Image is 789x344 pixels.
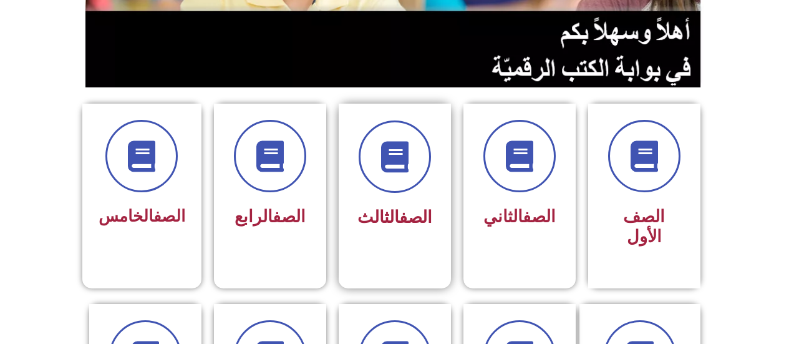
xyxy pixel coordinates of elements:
[357,207,432,227] span: الثالث
[623,207,665,247] span: الصف الأول
[399,207,432,227] a: الصف
[153,207,185,225] a: الصف
[523,207,556,227] a: الصف
[483,207,556,227] span: الثاني
[273,207,306,227] a: الصف
[235,207,306,227] span: الرابع
[99,207,185,225] span: الخامس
